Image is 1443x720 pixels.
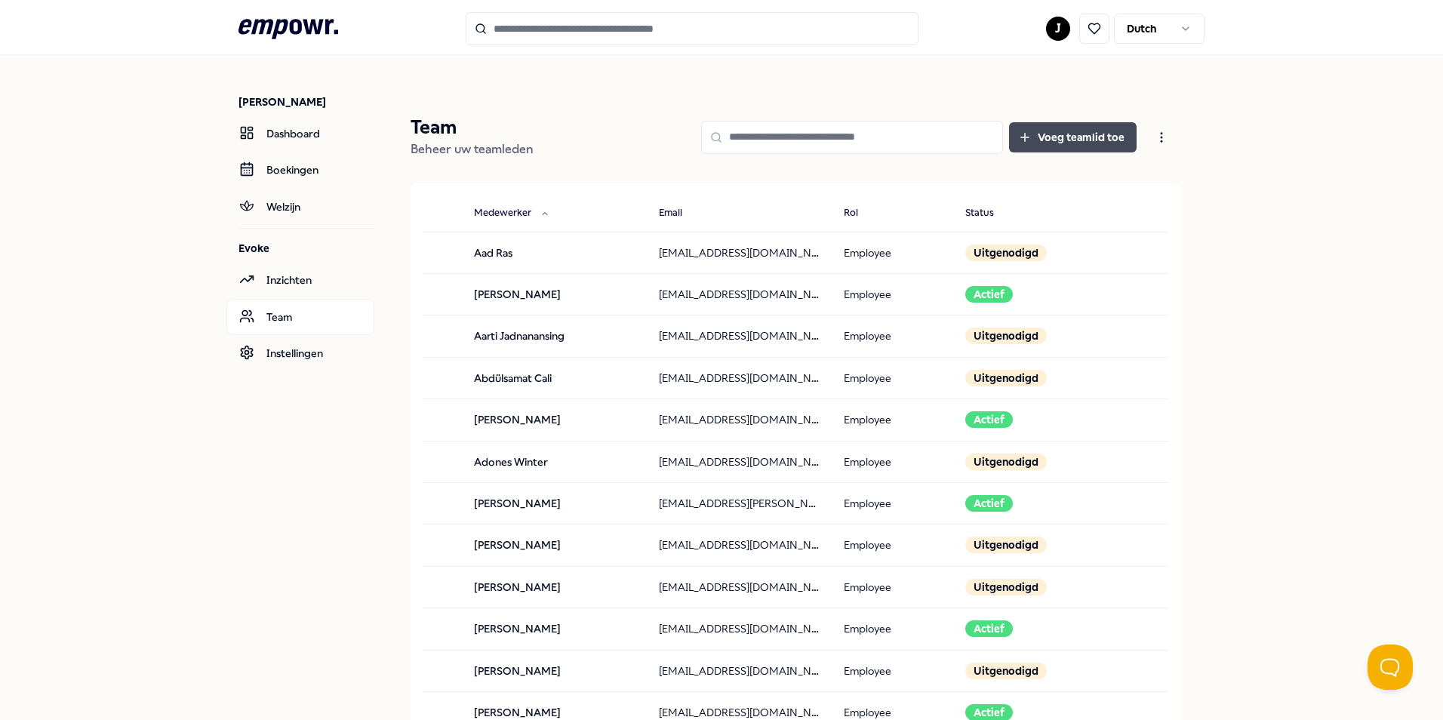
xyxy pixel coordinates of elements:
div: Uitgenodigd [965,537,1047,553]
td: Aad Ras [462,232,647,273]
td: [EMAIL_ADDRESS][DOMAIN_NAME] [647,441,832,482]
div: Uitgenodigd [965,579,1047,595]
td: Employee [832,399,954,441]
td: Employee [832,482,954,524]
button: Rol [832,198,888,229]
a: Dashboard [226,115,374,152]
a: Welzijn [226,189,374,225]
button: J [1046,17,1070,41]
p: [PERSON_NAME] [238,94,374,109]
div: Uitgenodigd [965,328,1047,344]
p: Team [411,115,534,140]
td: [PERSON_NAME] [462,566,647,608]
td: [EMAIL_ADDRESS][DOMAIN_NAME] [647,608,832,650]
button: Status [953,198,1024,229]
div: Actief [965,620,1013,637]
div: Actief [965,495,1013,512]
td: Employee [832,441,954,482]
td: [EMAIL_ADDRESS][DOMAIN_NAME] [647,315,832,357]
p: Evoke [238,241,374,256]
div: Actief [965,286,1013,303]
td: Employee [832,232,954,273]
td: Employee [832,357,954,398]
a: Boekingen [226,152,374,188]
td: [PERSON_NAME] [462,608,647,650]
div: Uitgenodigd [965,245,1047,261]
td: Employee [832,608,954,650]
td: Aarti Jadnanansing [462,315,647,357]
td: Abdülsamat Cali [462,357,647,398]
button: Voeg teamlid toe [1009,122,1137,152]
td: [PERSON_NAME] [462,482,647,524]
button: Open menu [1143,122,1180,152]
td: [EMAIL_ADDRESS][PERSON_NAME][DOMAIN_NAME] [647,482,832,524]
td: Employee [832,525,954,566]
div: Uitgenodigd [965,454,1047,470]
a: Team [226,299,374,335]
iframe: Help Scout Beacon - Open [1368,645,1413,690]
td: Adones Winter [462,441,647,482]
td: Employee [832,315,954,357]
button: Email [647,198,712,229]
td: Employee [832,566,954,608]
td: Employee [832,273,954,315]
td: [EMAIL_ADDRESS][DOMAIN_NAME] [647,357,832,398]
td: [PERSON_NAME] [462,273,647,315]
td: [PERSON_NAME] [462,399,647,441]
td: [EMAIL_ADDRESS][DOMAIN_NAME] [647,525,832,566]
td: [EMAIL_ADDRESS][DOMAIN_NAME] [647,273,832,315]
div: Uitgenodigd [965,370,1047,386]
td: [EMAIL_ADDRESS][DOMAIN_NAME] [647,232,832,273]
td: [EMAIL_ADDRESS][DOMAIN_NAME] [647,399,832,441]
a: Inzichten [226,262,374,298]
a: Instellingen [226,335,374,371]
td: [PERSON_NAME] [462,525,647,566]
input: Search for products, categories or subcategories [466,12,918,45]
button: Medewerker [462,198,562,229]
td: [EMAIL_ADDRESS][DOMAIN_NAME] [647,566,832,608]
span: Beheer uw teamleden [411,142,534,156]
div: Actief [965,411,1013,428]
